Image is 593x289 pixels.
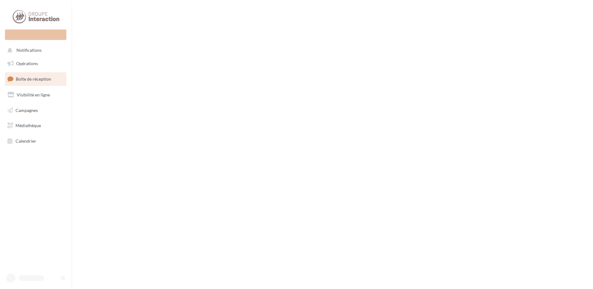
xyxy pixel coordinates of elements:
[16,61,38,66] span: Opérations
[16,48,42,53] span: Notifications
[4,119,68,132] a: Médiathèque
[4,72,68,86] a: Boîte de réception
[4,135,68,148] a: Calendrier
[16,138,36,144] span: Calendrier
[17,92,50,97] span: Visibilité en ligne
[4,104,68,117] a: Campagnes
[16,107,38,113] span: Campagnes
[16,123,41,128] span: Médiathèque
[16,76,51,82] span: Boîte de réception
[5,29,66,40] div: Nouvelle campagne
[4,57,68,70] a: Opérations
[4,88,68,101] a: Visibilité en ligne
